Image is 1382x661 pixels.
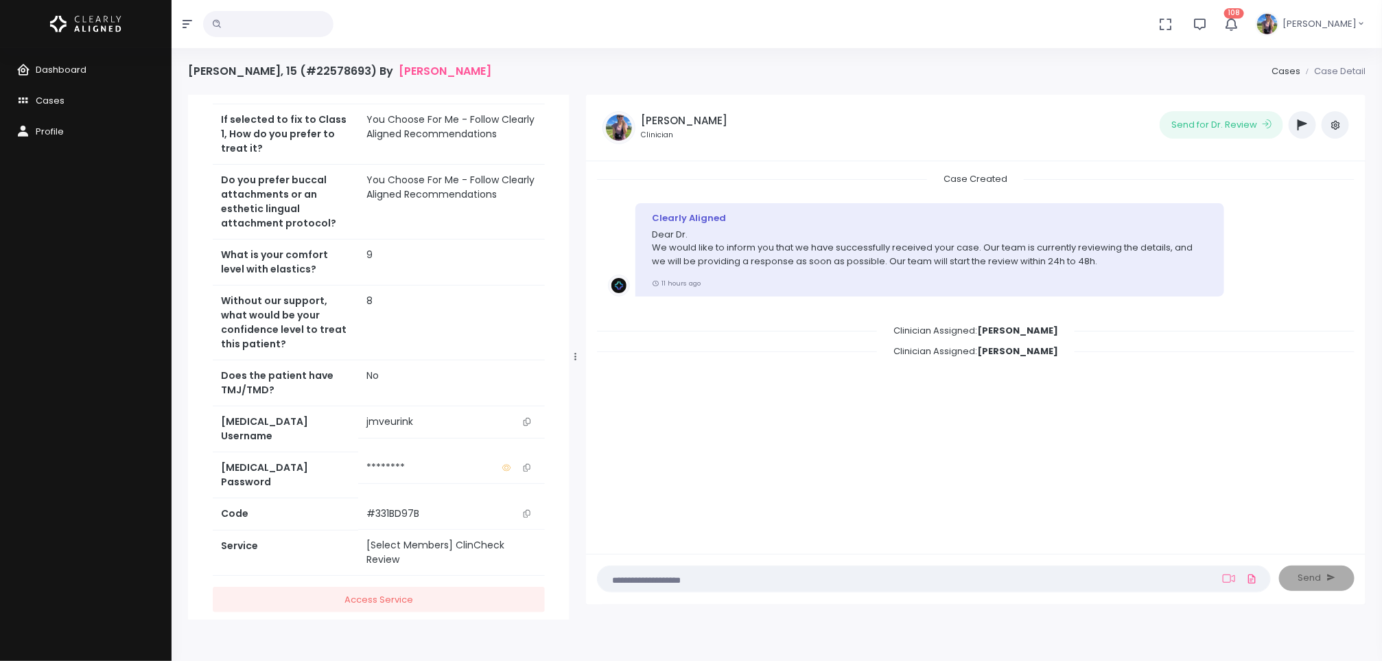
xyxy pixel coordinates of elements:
[977,324,1058,337] b: [PERSON_NAME]
[977,345,1058,358] b: [PERSON_NAME]
[213,587,545,612] a: Access Service
[877,320,1075,341] span: Clinician Assigned:
[1243,566,1260,591] a: Add Files
[213,240,358,286] th: What is your comfort level with elastics?
[213,406,358,452] th: [MEDICAL_DATA] Username
[213,498,358,530] th: Code
[399,65,491,78] a: [PERSON_NAME]
[358,498,545,530] td: #331BD97B
[877,340,1075,362] span: Clinician Assigned:
[358,360,545,406] td: No
[641,115,727,127] h5: [PERSON_NAME]
[358,406,545,438] td: jmveurink
[652,211,1208,225] div: Clearly Aligned
[36,125,64,138] span: Profile
[1272,65,1300,78] a: Cases
[358,240,545,286] td: 9
[652,279,701,288] small: 11 hours ago
[213,286,358,360] th: Without our support, what would be your confidence level to treat this patient?
[188,95,570,620] div: scrollable content
[358,165,545,240] td: You Choose For Me - Follow Clearly Aligned Recommendations
[50,10,121,38] img: Logo Horizontal
[36,63,86,76] span: Dashboard
[213,165,358,240] th: Do you prefer buccal attachments or an esthetic lingual attachment protocol?
[1220,573,1238,584] a: Add Loom Video
[358,286,545,360] td: 8
[641,130,727,141] small: Clinician
[213,530,358,576] th: Service
[188,65,491,78] h4: [PERSON_NAME], 15 (#22578693) By
[1160,111,1283,139] button: Send for Dr. Review
[36,94,65,107] span: Cases
[213,360,358,406] th: Does the patient have TMJ/TMD?
[927,168,1024,189] span: Case Created
[213,452,358,498] th: [MEDICAL_DATA] Password
[358,104,545,165] td: You Choose For Me - Follow Clearly Aligned Recommendations
[1300,65,1366,78] li: Case Detail
[652,228,1208,268] p: Dear Dr. We would like to inform you that we have successfully received your case. Our team is cu...
[1224,8,1244,19] span: 108
[1283,17,1357,31] span: [PERSON_NAME]
[213,104,358,165] th: If selected to fix to Class 1, How do you prefer to treat it?
[1255,12,1280,36] img: Header Avatar
[366,538,537,567] div: [Select Members] ClinCheck Review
